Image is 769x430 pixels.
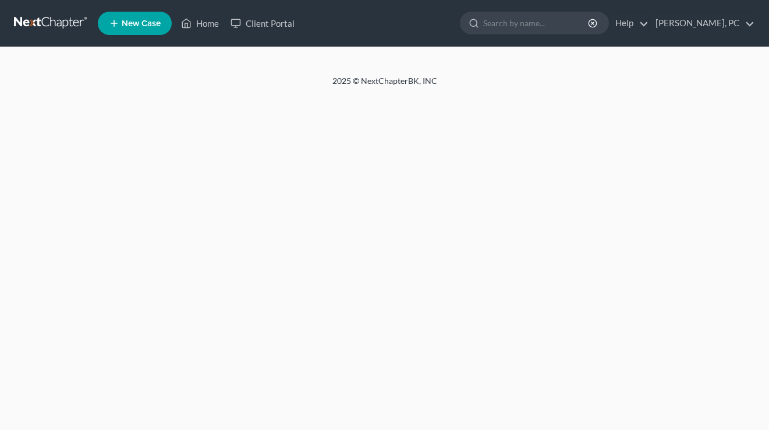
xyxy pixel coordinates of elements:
[650,13,754,34] a: [PERSON_NAME], PC
[122,19,161,28] span: New Case
[483,12,590,34] input: Search by name...
[225,13,300,34] a: Client Portal
[609,13,648,34] a: Help
[53,75,717,96] div: 2025 © NextChapterBK, INC
[175,13,225,34] a: Home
